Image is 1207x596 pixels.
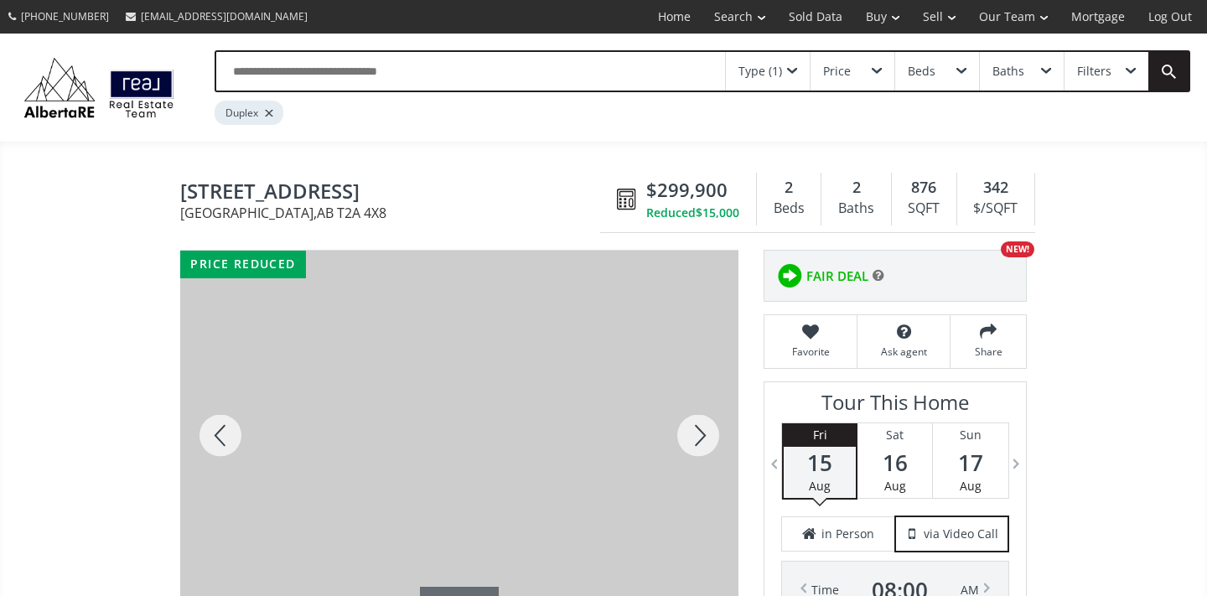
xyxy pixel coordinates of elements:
div: NEW! [1001,241,1034,257]
div: Sat [857,423,932,447]
div: $/SQFT [966,196,1026,221]
div: 342 [966,177,1026,199]
h3: Tour This Home [781,391,1009,422]
img: rating icon [773,259,806,293]
span: 2715 12 Avenue SE #116 [180,180,609,206]
div: Sun [933,423,1008,447]
div: Price [823,65,851,77]
div: Baths [830,196,882,221]
span: in Person [821,526,874,542]
div: SQFT [900,196,948,221]
span: via Video Call [924,526,998,542]
span: $15,000 [696,205,739,221]
span: FAIR DEAL [806,267,868,285]
span: Aug [884,478,906,494]
span: $299,900 [646,177,728,203]
span: Aug [960,478,982,494]
span: 15 [784,451,856,474]
span: Ask agent [866,345,941,359]
span: 876 [911,177,936,199]
span: 17 [933,451,1008,474]
div: price reduced [180,251,306,278]
div: Beds [765,196,812,221]
div: Filters [1077,65,1111,77]
div: 2 [765,177,812,199]
img: Logo [17,54,181,122]
span: Favorite [773,345,848,359]
span: 16 [857,451,932,474]
div: Beds [908,65,935,77]
div: Fri [784,423,856,447]
span: [PHONE_NUMBER] [21,9,109,23]
span: Aug [809,478,831,494]
div: Baths [992,65,1024,77]
span: [GEOGRAPHIC_DATA] , AB T2A 4X8 [180,206,609,220]
div: Duplex [215,101,283,125]
div: 2 [830,177,882,199]
span: [EMAIL_ADDRESS][DOMAIN_NAME] [141,9,308,23]
div: Reduced [646,205,739,221]
a: [EMAIL_ADDRESS][DOMAIN_NAME] [117,1,316,32]
div: Type (1) [738,65,782,77]
span: Share [959,345,1018,359]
